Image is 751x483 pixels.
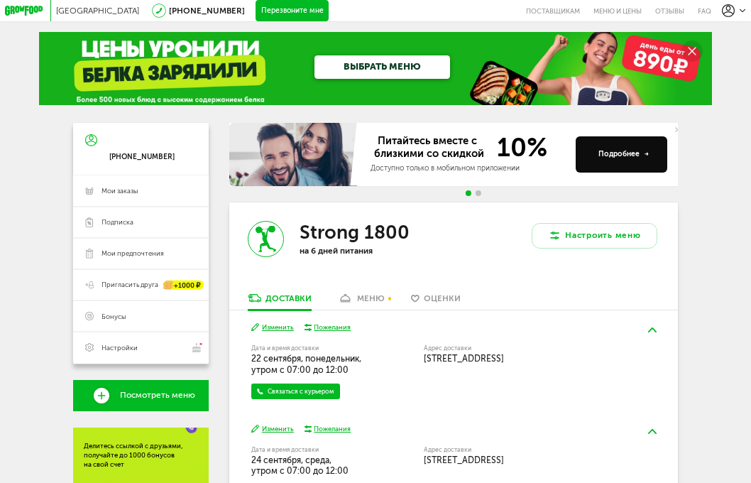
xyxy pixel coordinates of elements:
[305,322,351,332] button: Пожелания
[424,447,618,452] label: Адрес доставки
[56,6,139,16] span: [GEOGRAPHIC_DATA]
[576,136,667,173] button: Подробнее
[371,135,488,161] span: Питайтесь вместе с близкими со скидкой
[314,322,351,332] div: Пожелания
[251,384,340,399] a: Связаться с курьером
[424,455,504,465] span: [STREET_ADDRESS]
[648,429,657,434] img: arrow-up-green.5eb5f82.svg
[163,281,203,289] div: +1000 ₽
[265,293,312,303] div: Доставки
[73,269,209,300] a: Пригласить друга +1000 ₽
[102,186,138,195] span: Мои заказы
[73,300,209,332] a: Бонусы
[251,447,371,452] label: Дата и время доставки
[466,190,471,196] span: Go to slide 1
[314,424,351,433] div: Пожелания
[102,343,138,352] span: Настройки
[84,441,197,470] div: Делитесь ссылкой с друзьями, получайте до 1000 бонусов на свой счет
[357,293,385,303] div: меню
[314,55,450,79] a: ВЫБРАТЬ МЕНЮ
[73,175,209,207] a: Мои заказы
[300,246,435,256] p: на 6 дней питания
[251,354,361,375] span: 22 сентября, понедельник, утром c 07:00 до 12:00
[251,424,294,434] button: Изменить
[648,327,657,332] img: arrow-up-green.5eb5f82.svg
[102,217,133,227] span: Подписка
[488,135,547,161] span: 10%
[424,345,618,351] label: Адрес доставки
[371,163,568,174] div: Доступно только в мобильном приложении
[300,221,410,244] h3: Strong 1800
[424,354,504,364] span: [STREET_ADDRESS]
[243,293,317,310] a: Доставки
[73,238,209,269] a: Мои предпочтения
[251,345,371,351] label: Дата и время доставки
[109,152,175,161] div: [PHONE_NUMBER]
[251,322,294,332] button: Изменить
[476,190,481,196] span: Go to slide 2
[332,293,390,310] a: меню
[305,424,351,433] button: Пожелания
[532,223,657,248] button: Настроить меню
[405,293,466,310] a: Оценки
[73,332,209,364] a: Настройки
[424,293,461,303] span: Оценки
[102,312,126,321] span: Бонусы
[120,391,195,400] span: Посмотреть меню
[251,455,349,477] span: 24 сентября, среда, утром c 07:00 до 12:00
[598,149,649,160] div: Подробнее
[229,123,360,185] img: family-banner.579af9d.jpg
[73,380,209,411] a: Посмотреть меню
[102,249,164,258] span: Мои предпочтения
[73,207,209,238] a: Подписка
[102,280,158,289] span: Пригласить друга
[169,6,245,16] a: [PHONE_NUMBER]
